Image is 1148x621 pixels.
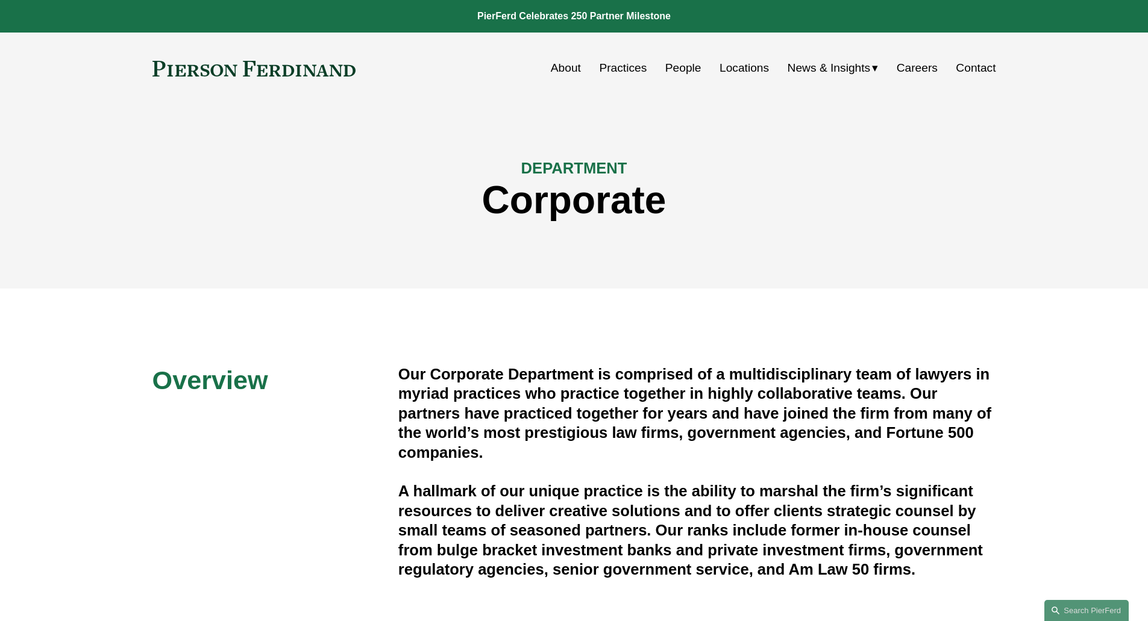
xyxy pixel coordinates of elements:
a: Practices [599,57,647,80]
a: About [551,57,581,80]
h4: Our Corporate Department is comprised of a multidisciplinary team of lawyers in myriad practices ... [398,364,996,462]
span: DEPARTMENT [521,160,627,176]
a: Contact [956,57,996,80]
a: Locations [720,57,769,80]
h4: A hallmark of our unique practice is the ability to marshal the firm’s significant resources to d... [398,481,996,579]
h1: Corporate [152,178,996,222]
a: Search this site [1044,600,1129,621]
span: News & Insights [788,58,871,79]
a: Careers [897,57,938,80]
a: folder dropdown [788,57,879,80]
a: People [665,57,701,80]
span: Overview [152,366,268,395]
